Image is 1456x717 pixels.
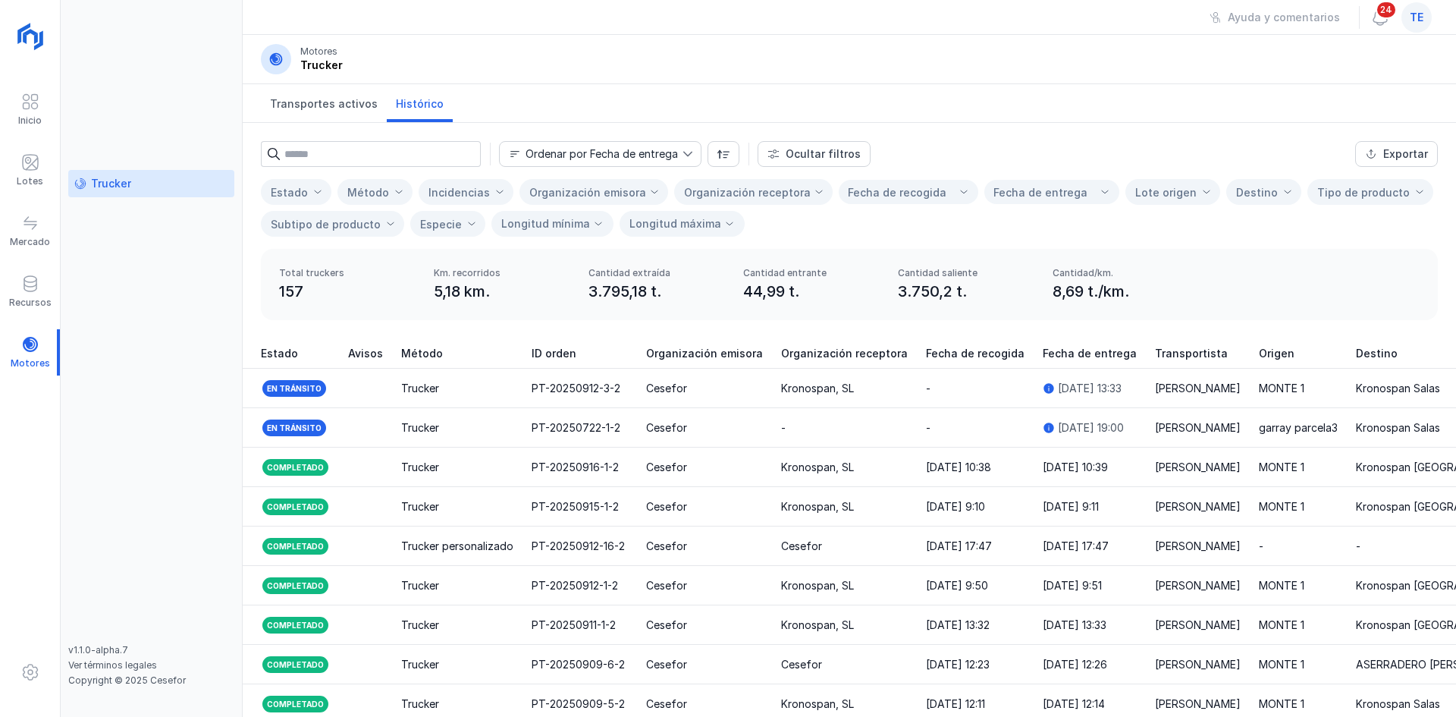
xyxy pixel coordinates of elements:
[926,381,930,396] div: -
[1356,539,1360,554] div: -
[1356,420,1440,436] div: Kronospan Salas
[781,420,786,436] div: -
[781,346,908,361] span: Organización receptora
[347,186,389,199] div: Método
[401,539,513,554] div: Trucker personalizado
[1356,346,1398,361] span: Destino
[428,186,490,199] div: Incidencias
[271,218,381,231] div: Subtipo de producto
[532,381,620,396] div: PT-20250912-3-2
[1155,657,1241,672] div: [PERSON_NAME]
[529,186,646,199] div: Organización emisora
[401,578,439,593] div: Trucker
[1155,618,1241,633] div: [PERSON_NAME]
[926,539,992,554] div: [DATE] 17:47
[848,185,946,200] div: Fecha de recogida
[1155,420,1241,436] div: [PERSON_NAME]
[926,460,991,475] div: [DATE] 10:38
[1259,460,1304,475] div: MONTE 1
[526,149,678,159] div: Ordenar por Fecha de entrega
[532,460,619,475] div: PT-20250916-1-2
[1043,697,1105,712] div: [DATE] 12:14
[271,186,308,199] div: Estado
[781,657,822,672] div: Cesefor
[1355,141,1438,167] button: Exportar
[396,96,444,112] span: Histórico
[532,420,620,436] div: PT-20250722-1-2
[898,267,1034,279] div: Cantidad saliente
[926,618,990,633] div: [DATE] 13:32
[743,267,880,279] div: Cantidad entrante
[1043,618,1106,633] div: [DATE] 13:33
[261,576,330,596] div: Completado
[743,281,880,302] div: 44,99 t.
[532,578,618,593] div: PT-20250912-1-2
[261,497,330,517] div: Completado
[1043,499,1099,514] div: [DATE] 9:11
[68,659,157,671] a: Ver términos legales
[926,499,985,514] div: [DATE] 9:10
[434,281,570,302] div: 5,18 km.
[261,655,330,675] div: Completado
[1228,10,1340,25] div: Ayuda y comentarios
[10,236,50,248] div: Mercado
[1058,381,1122,396] div: [DATE] 13:33
[781,539,822,554] div: Cesefor
[420,218,462,231] div: Especie
[279,267,416,279] div: Total truckers
[646,346,763,361] span: Organización emisora
[532,346,576,361] span: ID orden
[1308,180,1414,205] span: Seleccionar
[926,578,988,593] div: [DATE] 9:50
[926,697,985,712] div: [DATE] 12:11
[261,84,387,122] a: Transportes activos
[1259,539,1263,554] div: -
[401,697,439,712] div: Trucker
[1126,180,1201,205] span: Seleccionar
[261,536,330,556] div: Completado
[1376,1,1397,19] span: 24
[532,657,625,672] div: PT-20250909-6-2
[1236,186,1278,199] div: Destino
[1317,186,1410,199] div: Tipo de producto
[401,346,443,361] span: Método
[1155,697,1241,712] div: [PERSON_NAME]
[646,539,687,554] div: Cesefor
[646,697,687,712] div: Cesefor
[1259,697,1304,712] div: MONTE 1
[532,539,625,554] div: PT-20250912-16-2
[419,180,494,205] span: Seleccionar
[1043,346,1137,361] span: Fecha de entrega
[1259,578,1304,593] div: MONTE 1
[68,170,234,197] a: Trucker
[261,418,328,438] div: En tránsito
[1200,5,1350,30] button: Ayuda y comentarios
[387,84,453,122] a: Histórico
[1383,146,1428,162] div: Exportar
[401,499,439,514] div: Trucker
[646,499,687,514] div: Cesefor
[781,381,854,396] div: Kronospan, SL
[270,96,378,112] span: Transportes activos
[646,381,687,396] div: Cesefor
[9,297,52,309] div: Recursos
[1259,657,1304,672] div: MONTE 1
[1053,281,1189,302] div: 8,69 t./km.
[1043,460,1108,475] div: [DATE] 10:39
[411,212,466,237] span: Seleccionar
[1259,381,1304,396] div: MONTE 1
[501,216,590,231] div: Longitud mínima
[1259,420,1338,436] div: garray parcela3
[588,267,725,279] div: Cantidad extraída
[646,420,687,436] div: Cesefor
[1155,381,1241,396] div: [PERSON_NAME]
[401,657,439,672] div: Trucker
[300,58,343,73] div: Trucker
[500,142,682,166] span: Fecha de entrega
[434,267,570,279] div: Km. recorridos
[1043,578,1102,593] div: [DATE] 9:51
[279,281,416,302] div: 157
[926,657,990,672] div: [DATE] 12:23
[588,281,725,302] div: 3.795,18 t.
[646,618,687,633] div: Cesefor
